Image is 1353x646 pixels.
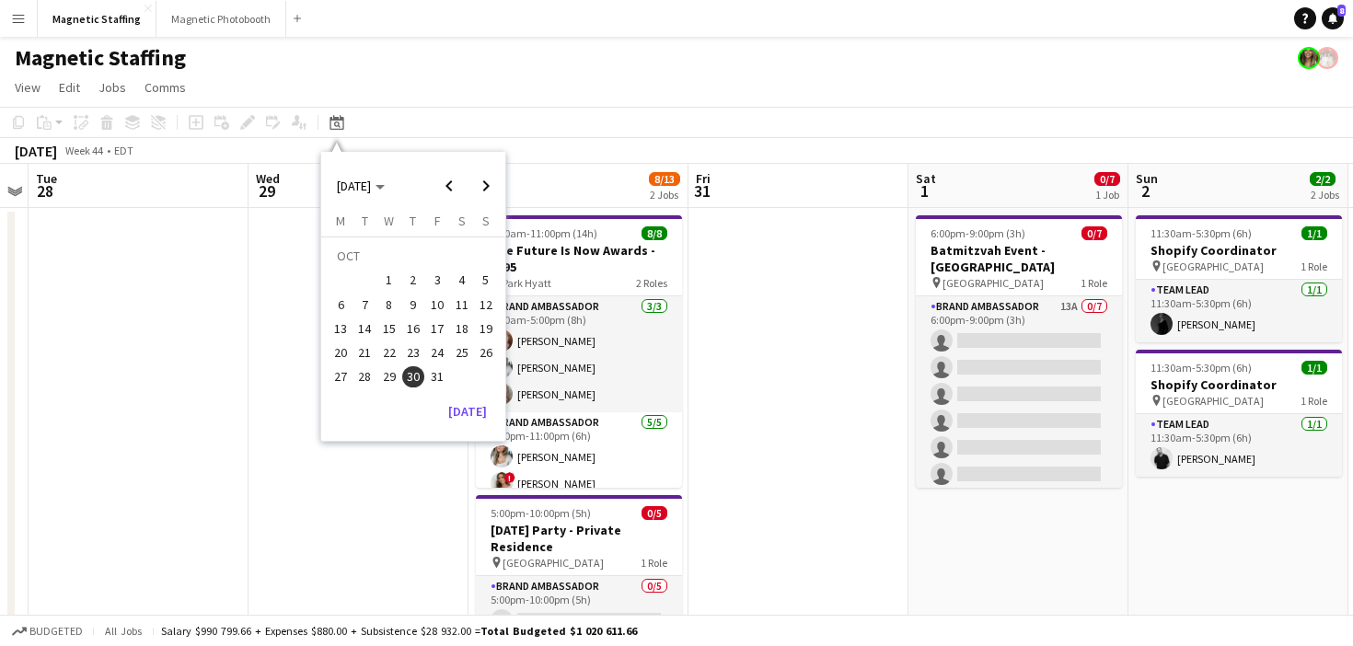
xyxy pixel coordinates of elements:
[425,293,449,317] button: 10-10-2025
[377,317,401,340] button: 15-10-2025
[378,366,400,388] span: 29
[649,172,680,186] span: 8/13
[378,270,400,292] span: 1
[1136,414,1342,477] app-card-role: Team Lead1/111:30am-5:30pm (6h)[PERSON_NAME]
[1136,170,1158,187] span: Sun
[475,294,497,316] span: 12
[377,293,401,317] button: 08-10-2025
[916,170,936,187] span: Sat
[362,213,368,229] span: T
[161,624,637,638] div: Salary $990 799.66 + Expenses $880.00 + Subsistence $28 932.00 =
[1151,226,1252,240] span: 11:30am-5:30pm (6h)
[401,317,425,340] button: 16-10-2025
[256,170,280,187] span: Wed
[482,213,490,229] span: S
[1136,376,1342,393] h3: Shopify Coordinator
[354,341,376,363] span: 21
[641,556,667,570] span: 1 Role
[7,75,48,99] a: View
[353,340,376,364] button: 21-10-2025
[401,293,425,317] button: 09-10-2025
[449,268,473,292] button: 04-10-2025
[330,169,392,202] button: Choose month and year
[15,79,40,96] span: View
[693,180,711,202] span: 31
[1301,361,1327,375] span: 1/1
[916,215,1122,488] app-job-card: 6:00pm-9:00pm (3h)0/7Batmitzvah Event - [GEOGRAPHIC_DATA] [GEOGRAPHIC_DATA]1 RoleBrand Ambassador...
[137,75,193,99] a: Comms
[449,317,473,340] button: 18-10-2025
[1094,172,1120,186] span: 0/7
[474,317,498,340] button: 19-10-2025
[1136,350,1342,477] app-job-card: 11:30am-5:30pm (6h)1/1Shopify Coordinator [GEOGRAPHIC_DATA]1 RoleTeam Lead1/111:30am-5:30pm (6h)[...
[458,213,466,229] span: S
[402,317,424,340] span: 16
[476,522,682,555] h3: [DATE] Party - Private Residence
[337,178,371,194] span: [DATE]
[474,268,498,292] button: 05-10-2025
[451,270,473,292] span: 4
[384,213,394,229] span: W
[330,341,352,363] span: 20
[353,293,376,317] button: 07-10-2025
[29,625,83,638] span: Budgeted
[425,364,449,388] button: 31-10-2025
[434,213,441,229] span: F
[33,180,57,202] span: 28
[354,317,376,340] span: 14
[476,215,682,488] app-job-card: 9:00am-11:00pm (14h)8/8The Future Is Now Awards - 2895 Park Hyatt2 RolesBrand Ambassador3/39:00am...
[329,340,353,364] button: 20-10-2025
[1095,188,1119,202] div: 1 Job
[431,167,468,204] button: Previous month
[476,296,682,412] app-card-role: Brand Ambassador3/39:00am-5:00pm (8h)[PERSON_NAME][PERSON_NAME][PERSON_NAME]
[449,340,473,364] button: 25-10-2025
[1337,5,1346,17] span: 8
[1301,394,1327,408] span: 1 Role
[451,294,473,316] span: 11
[1136,215,1342,342] app-job-card: 11:30am-5:30pm (6h)1/1Shopify Coordinator [GEOGRAPHIC_DATA]1 RoleTeam Lead1/111:30am-5:30pm (6h)[...
[378,341,400,363] span: 22
[329,293,353,317] button: 06-10-2025
[1136,280,1342,342] app-card-role: Team Lead1/111:30am-5:30pm (6h)[PERSON_NAME]
[91,75,133,99] a: Jobs
[329,244,498,268] td: OCT
[59,79,80,96] span: Edit
[1162,394,1264,408] span: [GEOGRAPHIC_DATA]
[9,621,86,641] button: Budgeted
[650,188,679,202] div: 2 Jobs
[441,397,494,426] button: [DATE]
[491,506,591,520] span: 5:00pm-10:00pm (5h)
[451,317,473,340] span: 18
[1162,260,1264,273] span: [GEOGRAPHIC_DATA]
[354,366,376,388] span: 28
[475,341,497,363] span: 26
[696,170,711,187] span: Fri
[377,340,401,364] button: 22-10-2025
[353,317,376,340] button: 14-10-2025
[426,270,448,292] span: 3
[503,556,604,570] span: [GEOGRAPHIC_DATA]
[1311,188,1339,202] div: 2 Jobs
[476,242,682,275] h3: The Future Is Now Awards - 2895
[636,276,667,290] span: 2 Roles
[503,276,551,290] span: Park Hyatt
[468,167,504,204] button: Next month
[642,226,667,240] span: 8/8
[329,317,353,340] button: 13-10-2025
[426,317,448,340] span: 17
[377,364,401,388] button: 29-10-2025
[36,170,57,187] span: Tue
[329,364,353,388] button: 27-10-2025
[330,294,352,316] span: 6
[1310,172,1336,186] span: 2/2
[353,364,376,388] button: 28-10-2025
[474,293,498,317] button: 12-10-2025
[1301,226,1327,240] span: 1/1
[1316,47,1338,69] app-user-avatar: Kara & Monika
[253,180,280,202] span: 29
[1298,47,1320,69] app-user-avatar: Bianca Fantauzzi
[402,294,424,316] span: 9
